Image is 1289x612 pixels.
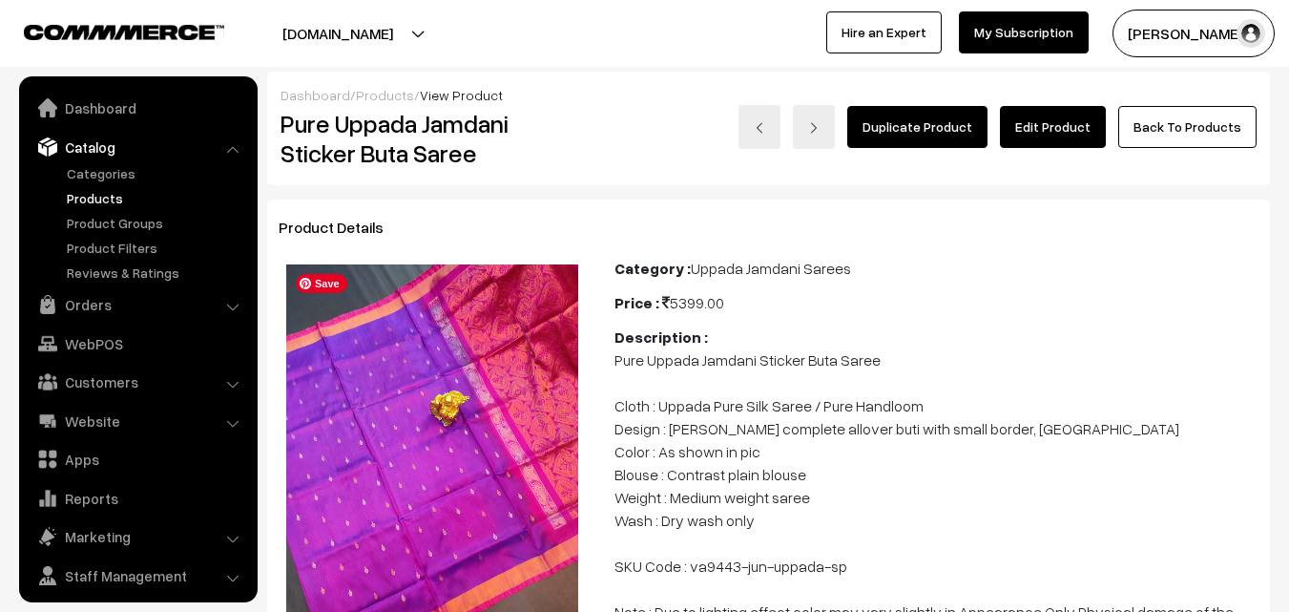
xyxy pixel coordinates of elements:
a: Products [356,87,414,103]
b: Category : [614,259,691,278]
a: WebPOS [24,327,251,361]
a: Catalog [24,130,251,164]
a: Duplicate Product [847,106,988,148]
a: Orders [24,287,251,322]
a: Customers [24,365,251,399]
button: [DOMAIN_NAME] [216,10,460,57]
b: Description : [614,327,708,347]
button: [PERSON_NAME] [1112,10,1275,57]
a: Product Filters [62,238,251,258]
a: Product Groups [62,213,251,233]
a: Categories [62,163,251,183]
a: Products [62,188,251,208]
img: left-arrow.png [754,122,765,134]
a: Marketing [24,519,251,554]
b: Price : [614,293,659,312]
a: Edit Product [1000,106,1106,148]
a: Reviews & Ratings [62,263,251,283]
a: Website [24,404,251,438]
a: Reports [24,481,251,516]
img: right-arrow.png [808,122,820,134]
a: Apps [24,442,251,476]
div: / / [281,85,1257,105]
span: View Product [420,87,503,103]
a: Dashboard [24,91,251,125]
a: Staff Management [24,559,251,593]
a: Dashboard [281,87,350,103]
a: My Subscription [959,11,1089,53]
a: COMMMERCE [24,19,191,42]
div: 5399.00 [614,291,1258,314]
span: Save [296,274,347,293]
a: Back To Products [1118,106,1257,148]
a: Hire an Expert [826,11,942,53]
h2: Pure Uppada Jamdani Sticker Buta Saree [281,109,587,168]
span: Product Details [279,218,406,237]
div: Uppada Jamdani Sarees [614,257,1258,280]
img: user [1237,19,1265,48]
img: COMMMERCE [24,25,224,39]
